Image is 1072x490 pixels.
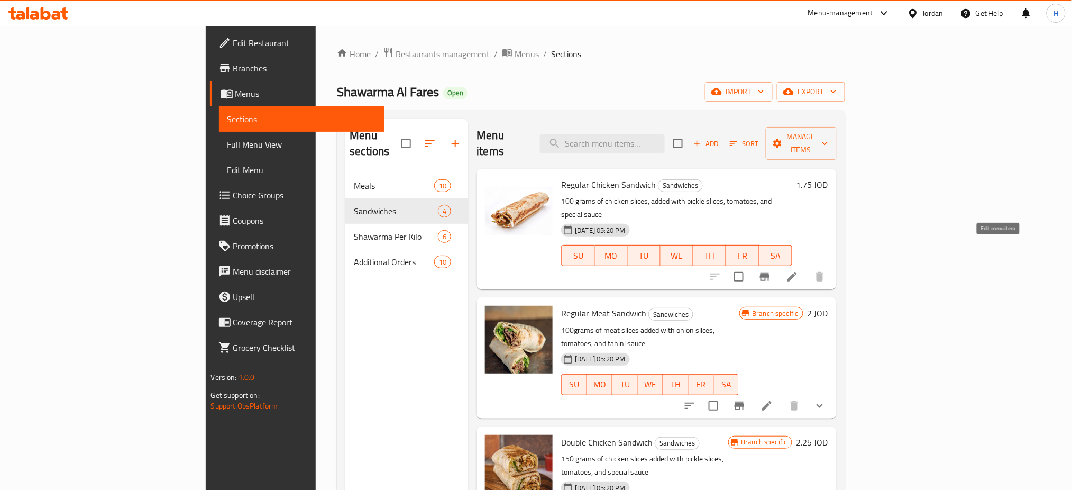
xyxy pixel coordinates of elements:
span: Version: [211,370,237,384]
span: Sort items [723,135,766,152]
li: / [494,48,498,60]
a: Support.OpsPlatform [211,399,278,413]
div: Sandwiches4 [345,198,468,224]
div: items [438,205,451,217]
span: Menus [235,87,377,100]
div: items [434,256,451,268]
h6: 1.75 JOD [796,177,828,192]
span: H [1053,7,1058,19]
span: Branch specific [748,308,803,319]
button: Branch-specific-item [752,264,777,289]
span: FR [693,377,710,392]
li: / [543,48,547,60]
span: Select section [667,132,689,155]
span: TU [617,377,634,392]
p: 100 grams of chicken slices, added with pickle slices, tomatoes, and special sauce [561,195,792,221]
span: Branches [233,62,377,75]
img: Regular Chicken Sandwich [485,177,553,245]
span: Get support on: [211,388,260,402]
button: FR [689,374,714,395]
span: Regular Meat Sandwich [561,305,646,321]
span: Full Menu View [227,138,377,151]
div: Shawarma Per Kilo6 [345,224,468,249]
div: Meals10 [345,173,468,198]
span: MO [599,248,624,264]
span: [DATE] 05:20 PM [571,225,629,235]
span: Manage items [774,130,828,157]
span: Add [692,138,720,150]
button: export [777,82,845,102]
a: Menus [502,47,539,61]
div: Menu-management [808,7,873,20]
span: Sort sections [417,131,443,156]
span: 4 [438,206,451,216]
a: Restaurants management [383,47,490,61]
span: WE [642,377,659,392]
span: Select all sections [395,132,417,155]
span: Edit Menu [227,164,377,176]
div: Jordan [923,7,943,19]
span: SA [718,377,735,392]
button: delete [807,264,832,289]
div: Sandwiches [658,179,703,192]
span: Sandwiches [354,205,438,217]
input: search [540,134,665,153]
div: Sandwiches [648,308,693,321]
span: Add item [689,135,723,152]
span: Select to update [728,266,750,288]
button: Manage items [766,127,837,160]
button: FR [726,245,759,266]
span: TH [667,377,684,392]
a: Coupons [210,208,385,233]
img: Regular Meat Sandwich [485,306,553,374]
span: Select to update [702,395,725,417]
span: export [785,85,837,98]
div: Additional Orders10 [345,249,468,275]
h6: 2.25 JOD [796,435,828,450]
a: Choice Groups [210,183,385,208]
svg: Show Choices [813,400,826,412]
nav: Menu sections [345,169,468,279]
a: Edit Restaurant [210,30,385,56]
nav: breadcrumb [337,47,845,61]
span: Sandwiches [655,437,699,449]
span: Menu disclaimer [233,265,377,278]
span: Meals [354,179,434,192]
h6: 2 JOD [808,306,828,321]
span: Menus [515,48,539,60]
button: Add [689,135,723,152]
span: Additional Orders [354,256,434,268]
span: Coverage Report [233,316,377,329]
a: Branches [210,56,385,81]
button: TH [693,245,726,266]
a: Grocery Checklist [210,335,385,360]
a: Edit menu item [761,400,773,412]
span: import [713,85,764,98]
div: Sandwiches [655,437,700,450]
span: Sandwiches [649,308,693,321]
span: Coupons [233,214,377,227]
span: Open [443,88,468,97]
a: Menus [210,81,385,106]
span: Choice Groups [233,189,377,202]
button: delete [782,393,807,419]
button: MO [587,374,612,395]
span: Sections [551,48,581,60]
a: Edit Menu [219,157,385,183]
span: Edit Restaurant [233,37,377,49]
button: SA [759,245,792,266]
span: Sandwiches [658,179,702,192]
button: show more [807,393,832,419]
span: Promotions [233,240,377,252]
button: MO [595,245,628,266]
div: items [434,179,451,192]
span: Shawarma Per Kilo [354,230,438,243]
button: SU [561,245,594,266]
span: Upsell [233,291,377,303]
button: SU [561,374,587,395]
span: 10 [435,181,451,191]
span: SU [566,248,590,264]
span: 10 [435,257,451,267]
span: Restaurants management [396,48,490,60]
